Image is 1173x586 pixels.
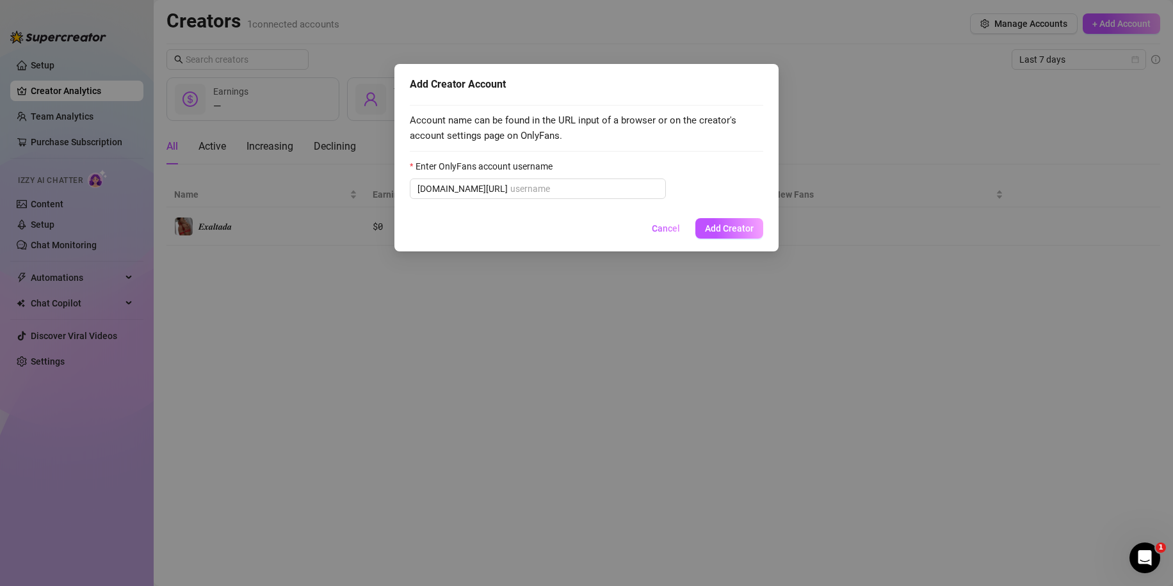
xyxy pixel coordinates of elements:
[410,113,763,143] span: Account name can be found in the URL input of a browser or on the creator's account settings page...
[1129,542,1160,573] iframe: Intercom live chat
[417,182,508,196] span: [DOMAIN_NAME][URL]
[695,218,763,239] button: Add Creator
[1156,542,1166,553] span: 1
[410,159,561,173] label: Enter OnlyFans account username
[410,77,763,92] div: Add Creator Account
[705,223,754,234] span: Add Creator
[510,182,658,196] input: Enter OnlyFans account username
[652,223,680,234] span: Cancel
[642,218,690,239] button: Cancel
